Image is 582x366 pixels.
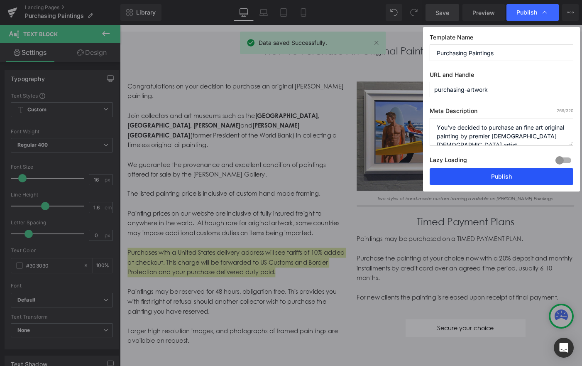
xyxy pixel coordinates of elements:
i: Two styles of hand-made custom framing available on [PERSON_NAME] Paintings. [280,185,472,192]
p: We guarantee the provenance and excellent condition of paintings offered for sale by the [PERSON_... [8,147,245,168]
span: Secure your choice [345,324,406,335]
h3: Timed Payment Plans [257,201,494,227]
p: Congratulations on your decision to purchase an original [PERSON_NAME] painting. [8,61,245,83]
p: Purchases with a United States delivery address will see tariffs of 10% added at checkout. This c... [8,242,245,274]
a: Secure your choice [311,320,441,339]
button: Publish [430,168,573,185]
span: Publish [516,9,537,16]
label: URL and Handle [430,71,573,82]
p: Larger high resolution images, and photographs of framed paintings are available on request. [8,327,245,349]
label: Lazy Loading [430,155,467,168]
label: Meta Description [430,107,573,118]
span: Paintings may be purchased on a TIMED PAYMENT PLAN. [257,228,438,236]
span: /320 [557,108,573,113]
p: Painting prices on our website are inclusive of fully insured freight to anywhere in the world. A... [8,200,245,232]
strong: [PERSON_NAME][GEOGRAPHIC_DATA] [8,105,195,124]
p: Join collectors and art museums such as the and (former President of the World Bank) in collectin... [8,93,245,136]
span: 266 [557,108,564,113]
label: Template Name [430,34,573,44]
p: Paintings may be reserved for 48 hours, obligation free. This provides you with first right of re... [8,285,245,317]
p: For new clients the painting is released upon receipt of final payment. [257,291,494,302]
textarea: You've decided to purchase an fine art original painting by premier [DEMOGRAPHIC_DATA] [DEMOGRAPH... [430,118,573,146]
span: Purchase the painting of your choice now with a 20% deposit and monthly installments by credit ca... [257,249,492,279]
p: The listed painting price is inclusive of custom hand made framing. [8,178,245,189]
div: Open Intercom Messenger [554,338,574,358]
